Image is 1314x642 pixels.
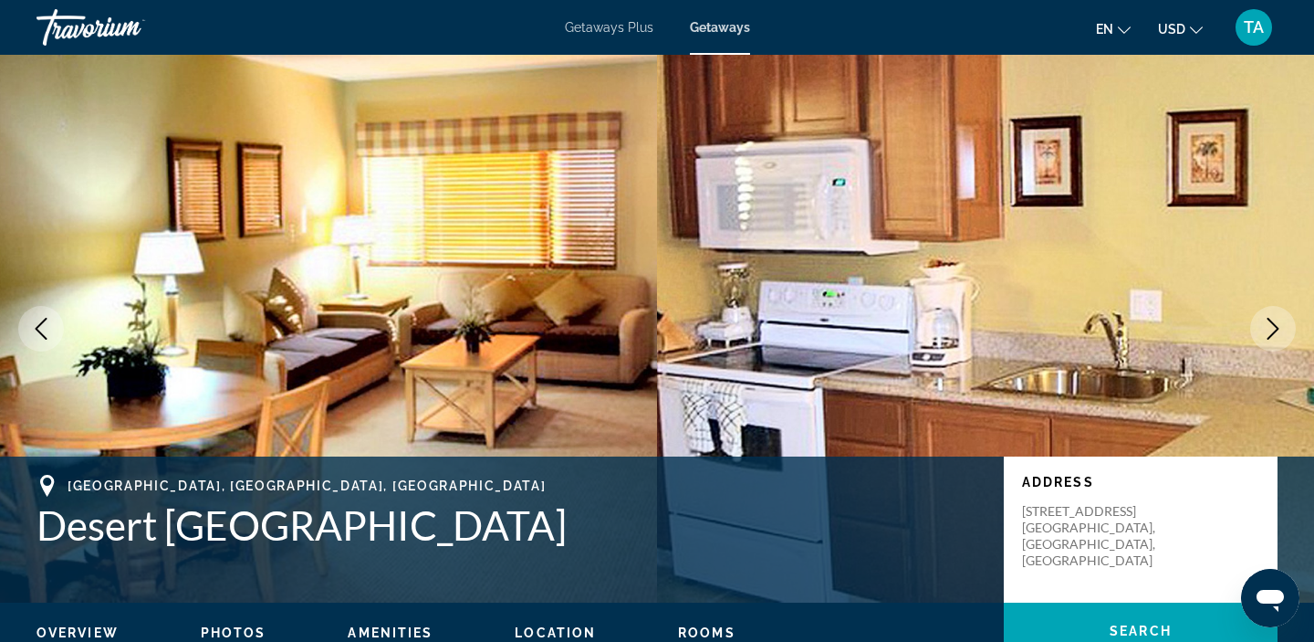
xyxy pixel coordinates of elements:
[68,479,546,493] span: [GEOGRAPHIC_DATA], [GEOGRAPHIC_DATA], [GEOGRAPHIC_DATA]
[690,20,750,35] a: Getaways
[1110,624,1172,638] span: Search
[1241,569,1299,627] iframe: Button to launch messaging window
[36,501,985,549] h1: Desert [GEOGRAPHIC_DATA]
[565,20,653,35] a: Getaways Plus
[201,625,266,641] button: Photos
[36,4,219,51] a: Travorium
[515,626,596,640] span: Location
[1096,16,1131,42] button: Change language
[1250,306,1296,352] button: Next image
[1096,22,1113,37] span: en
[1244,18,1264,37] span: TA
[1022,475,1259,489] p: Address
[678,625,735,641] button: Rooms
[1158,22,1185,37] span: USD
[1022,503,1168,569] p: [STREET_ADDRESS] [GEOGRAPHIC_DATA], [GEOGRAPHIC_DATA], [GEOGRAPHIC_DATA]
[348,626,433,640] span: Amenities
[36,625,119,641] button: Overview
[348,625,433,641] button: Amenities
[515,625,596,641] button: Location
[201,626,266,640] span: Photos
[18,306,64,352] button: Previous image
[1230,8,1277,47] button: User Menu
[36,626,119,640] span: Overview
[678,626,735,640] span: Rooms
[1158,16,1203,42] button: Change currency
